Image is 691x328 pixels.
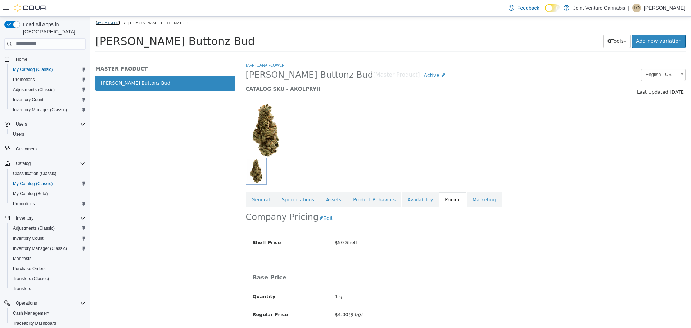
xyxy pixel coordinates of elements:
[10,75,38,84] a: Promotions
[13,310,49,316] span: Cash Management
[7,243,89,253] button: Inventory Manager (Classic)
[156,195,229,206] h2: Company Pricing
[13,214,86,223] span: Inventory
[7,85,89,95] button: Adjustments (Classic)
[10,199,86,208] span: Promotions
[545,4,560,12] input: Dark Mode
[7,64,89,75] button: My Catalog (Classic)
[16,57,27,62] span: Home
[1,298,89,308] button: Operations
[13,67,53,72] span: My Catalog (Classic)
[547,73,580,78] span: Last Updated:
[377,176,412,191] a: Marketing
[10,319,59,328] a: Traceabilty Dashboard
[7,129,89,139] button: Users
[5,49,145,55] h5: MASTER PRODUCT
[13,120,86,129] span: Users
[156,87,196,141] img: 150
[7,179,89,189] button: My Catalog (Classic)
[13,320,56,326] span: Traceabilty Dashboard
[10,274,86,283] span: Transfers (Classic)
[10,319,86,328] span: Traceabilty Dashboard
[5,59,145,74] a: [PERSON_NAME] Buttonz Bud
[156,46,194,51] a: Marijuana Flower
[163,223,191,229] span: Shelf Price
[10,254,86,263] span: Manifests
[10,85,58,94] a: Adjustments (Classic)
[542,18,596,31] a: Add new variation
[13,171,57,176] span: Classification (Classic)
[10,199,38,208] a: Promotions
[1,213,89,223] button: Inventory
[10,244,86,253] span: Inventory Manager (Classic)
[7,284,89,294] button: Transfers
[10,284,86,293] span: Transfers
[13,299,40,307] button: Operations
[13,246,67,251] span: Inventory Manager (Classic)
[13,266,46,271] span: Purchase Orders
[283,56,330,62] small: [Master Product]
[240,274,487,287] div: 1 g
[10,130,27,139] a: Users
[10,274,52,283] a: Transfers (Classic)
[10,189,51,198] a: My Catalog (Beta)
[10,95,46,104] a: Inventory Count
[16,215,33,221] span: Inventory
[16,300,37,306] span: Operations
[156,176,186,191] a: General
[10,130,86,139] span: Users
[10,169,86,178] span: Classification (Classic)
[13,145,40,153] a: Customers
[13,120,30,129] button: Users
[634,4,640,12] span: TQ
[258,295,272,301] em: ($4/g)
[229,195,247,208] button: Edit
[10,85,86,94] span: Adjustments (Classic)
[10,264,49,273] a: Purchase Orders
[16,121,27,127] span: Users
[13,55,86,64] span: Home
[10,244,70,253] a: Inventory Manager (Classic)
[7,169,89,179] button: Classification (Classic)
[7,199,89,209] button: Promotions
[10,105,86,114] span: Inventory Manager (Classic)
[10,309,86,318] span: Cash Management
[13,159,33,168] button: Catalog
[13,225,55,231] span: Adjustments (Classic)
[573,4,625,12] p: Joint Venture Cannabis
[13,181,53,187] span: My Catalog (Classic)
[16,146,37,152] span: Customers
[10,105,70,114] a: Inventory Manager (Classic)
[10,264,86,273] span: Purchase Orders
[13,144,86,153] span: Customers
[10,224,86,233] span: Adjustments (Classic)
[186,176,230,191] a: Specifications
[13,55,30,64] a: Home
[10,309,52,318] a: Cash Management
[632,4,641,12] div: Terrence Quarles
[7,233,89,243] button: Inventory Count
[10,75,86,84] span: Promotions
[7,95,89,105] button: Inventory Count
[13,131,24,137] span: Users
[163,277,186,283] span: Quantity
[13,256,31,261] span: Manifests
[5,4,30,9] a: My Catalog
[513,18,541,31] button: Tools
[312,176,349,191] a: Availability
[245,223,267,229] span: $50 Shelf
[10,95,86,104] span: Inventory Count
[13,276,49,282] span: Transfers (Classic)
[644,4,685,12] p: [PERSON_NAME]
[330,52,360,66] a: Active
[10,254,34,263] a: Manifests
[13,77,35,82] span: Promotions
[334,56,349,62] span: Active
[551,52,596,64] a: English - US
[7,105,89,115] button: Inventory Manager (Classic)
[7,308,89,318] button: Cash Management
[506,1,542,15] a: Feedback
[230,176,257,191] a: Assets
[163,295,198,301] span: Regular Price
[10,169,59,178] a: Classification (Classic)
